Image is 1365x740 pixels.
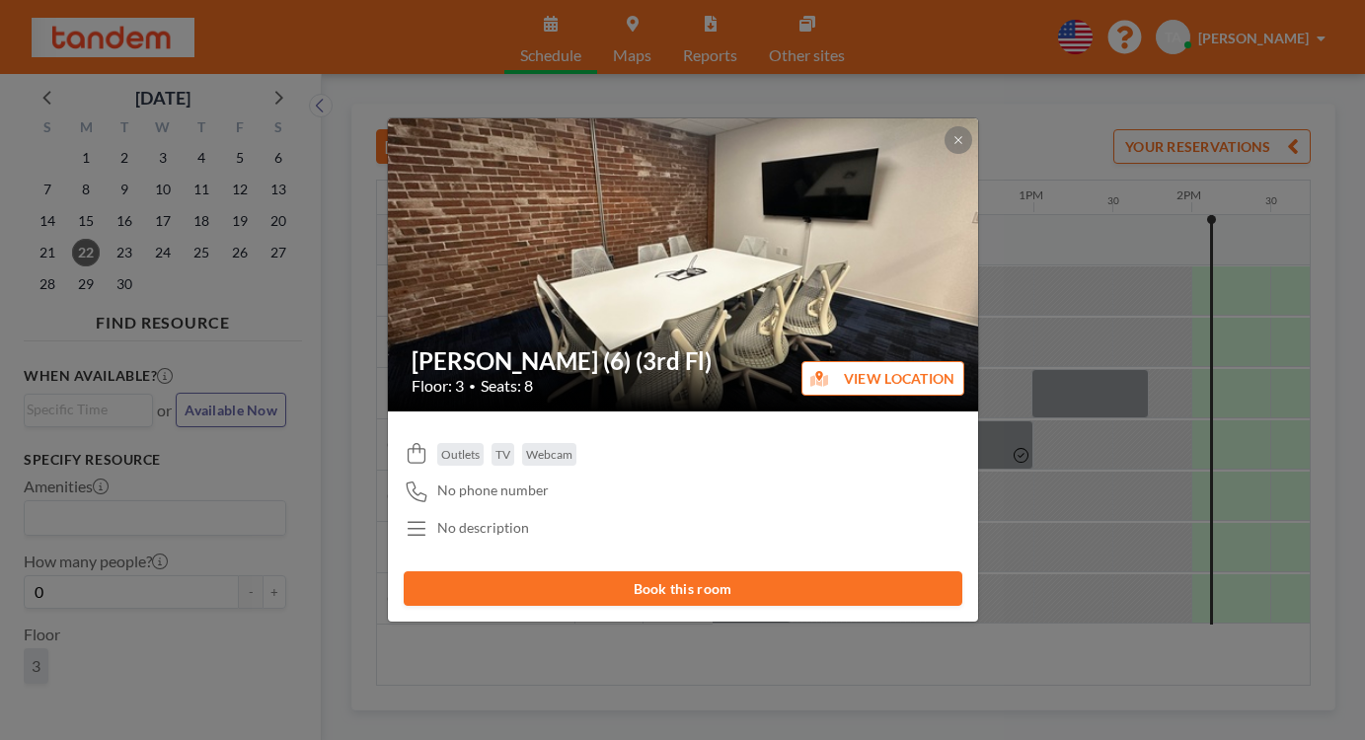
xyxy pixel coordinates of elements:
[801,361,964,396] button: VIEW LOCATION
[412,376,464,396] span: Floor: 3
[437,481,549,499] span: No phone number
[526,447,572,462] span: Webcam
[469,379,476,394] span: •
[495,447,510,462] span: TV
[404,571,962,606] button: Book this room
[388,43,980,487] img: 537.jpg
[441,447,480,462] span: Outlets
[481,376,533,396] span: Seats: 8
[412,346,956,376] h2: [PERSON_NAME] (6) (3rd Fl)
[437,519,529,537] div: No description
